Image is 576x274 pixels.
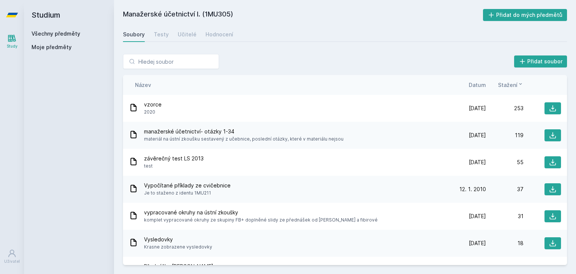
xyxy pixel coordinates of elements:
span: manažerské účetnictví- otázky 1-34 [144,128,343,135]
span: Vysledovky [144,236,212,243]
button: Název [135,81,151,89]
a: Study [1,30,22,53]
span: Moje předměty [31,43,72,51]
span: Vypočítané příklady ze cvičebnice [144,182,231,189]
div: 37 [486,186,523,193]
div: Study [7,43,18,49]
span: komplet vypracované okruhy ze skupiny FB+ doplněné slidy ze přednášek od [PERSON_NAME] a fibirové [144,216,378,224]
div: 31 [486,213,523,220]
span: [DATE] [469,105,486,112]
span: 12. 1. 2010 [459,186,486,193]
a: Hodnocení [205,27,233,42]
span: Přednášky [PERSON_NAME] [144,263,445,270]
div: Testy [154,31,169,38]
a: Testy [154,27,169,42]
span: materiál na ústní zkoušku sestavený z učebnice, poslední otázky, které v materiálu nejsou [144,135,343,143]
a: Soubory [123,27,145,42]
span: [DATE] [469,132,486,139]
span: vypracované okruhy na ústní zkoušky [144,209,378,216]
a: Uživatel [1,245,22,268]
div: 119 [486,132,523,139]
input: Hledej soubor [123,54,219,69]
a: Všechny předměty [31,30,80,37]
div: Učitelé [178,31,196,38]
span: Je to staženo z identu 1MU211 [144,189,231,197]
div: Uživatel [4,259,20,264]
div: 253 [486,105,523,112]
span: vzorce [144,101,162,108]
button: Datum [469,81,486,89]
button: Stažení [498,81,523,89]
span: [DATE] [469,159,486,166]
span: závěrečný test LS 2013 [144,155,204,162]
span: 2020 [144,108,162,116]
div: Soubory [123,31,145,38]
span: test [144,162,204,170]
span: [DATE] [469,240,486,247]
span: Krasne zobrazene vysledovky [144,243,212,251]
div: 55 [486,159,523,166]
div: Hodnocení [205,31,233,38]
div: 18 [486,240,523,247]
span: Stažení [498,81,517,89]
a: Učitelé [178,27,196,42]
button: Přidat do mých předmětů [483,9,567,21]
h2: Manažerské účetnictví I. (1MU305) [123,9,483,21]
span: [DATE] [469,213,486,220]
button: Přidat soubor [514,55,567,67]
